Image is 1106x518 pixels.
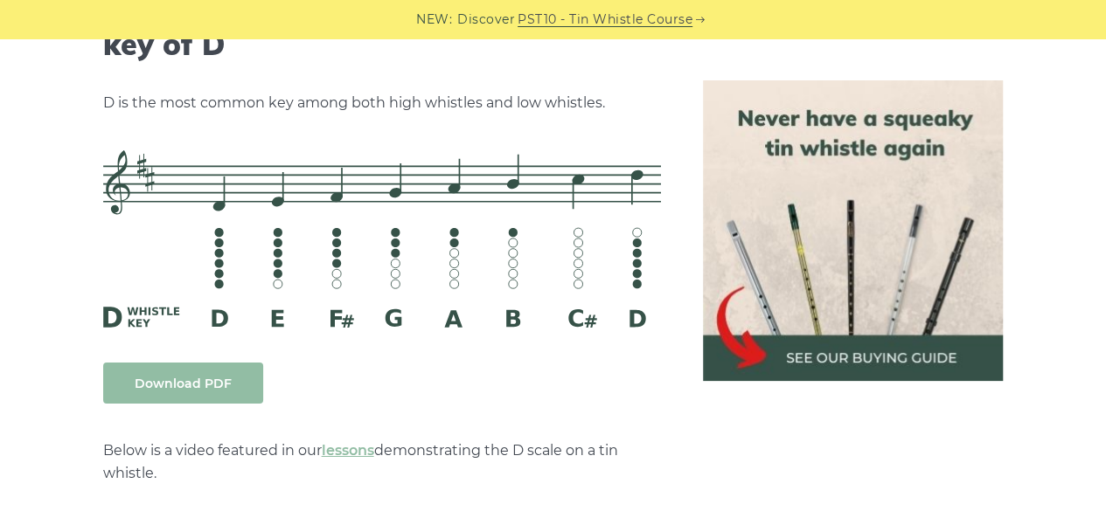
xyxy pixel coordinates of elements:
a: Download PDF [103,363,263,404]
a: lessons [322,442,374,459]
span: NEW: [416,10,452,30]
img: D Whistle Fingering Chart And Notes [103,150,661,327]
p: D is the most common key among both high whistles and low whistles. [103,92,661,114]
img: tin whistle buying guide [703,80,1004,381]
span: Discover [457,10,515,30]
p: Below is a video featured in our demonstrating the D scale on a tin whistle. [103,439,661,485]
a: PST10 - Tin Whistle Course [518,10,692,30]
